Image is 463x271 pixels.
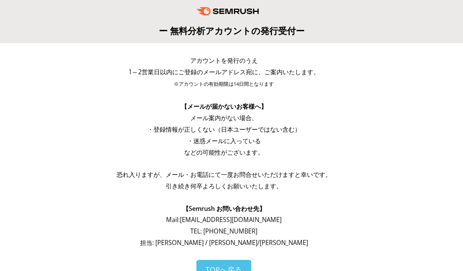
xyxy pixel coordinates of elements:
[140,238,308,247] span: 担当: [PERSON_NAME] / [PERSON_NAME]/[PERSON_NAME]
[181,102,267,111] span: 【メールが届かないお客様へ】
[190,56,258,65] span: アカウントを発行のうえ
[190,227,257,235] span: TEL: [PHONE_NUMBER]
[147,125,301,134] span: ・登録情報が正しくない（日本ユーザーではない含む）
[159,24,305,37] span: ー 無料分析アカウントの発行受付ー
[187,137,261,145] span: ・迷惑メールに入っている
[174,81,274,87] span: ※アカウントの有効期限は14日間となります
[183,204,265,213] span: 【Semrush お問い合わせ先】
[166,215,282,224] span: Mail: [EMAIL_ADDRESS][DOMAIN_NAME]
[184,148,264,157] span: などの可能性がございます。
[166,182,282,190] span: 引き続き何卒よろしくお願いいたします。
[117,170,331,179] span: 恐れ入りますが、メール・お電話にて一度お問合せいただけますと幸いです。
[190,114,258,122] span: メール案内がない場合、
[129,68,320,76] span: 1～2営業日以内にご登録のメールアドレス宛に、ご案内いたします。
